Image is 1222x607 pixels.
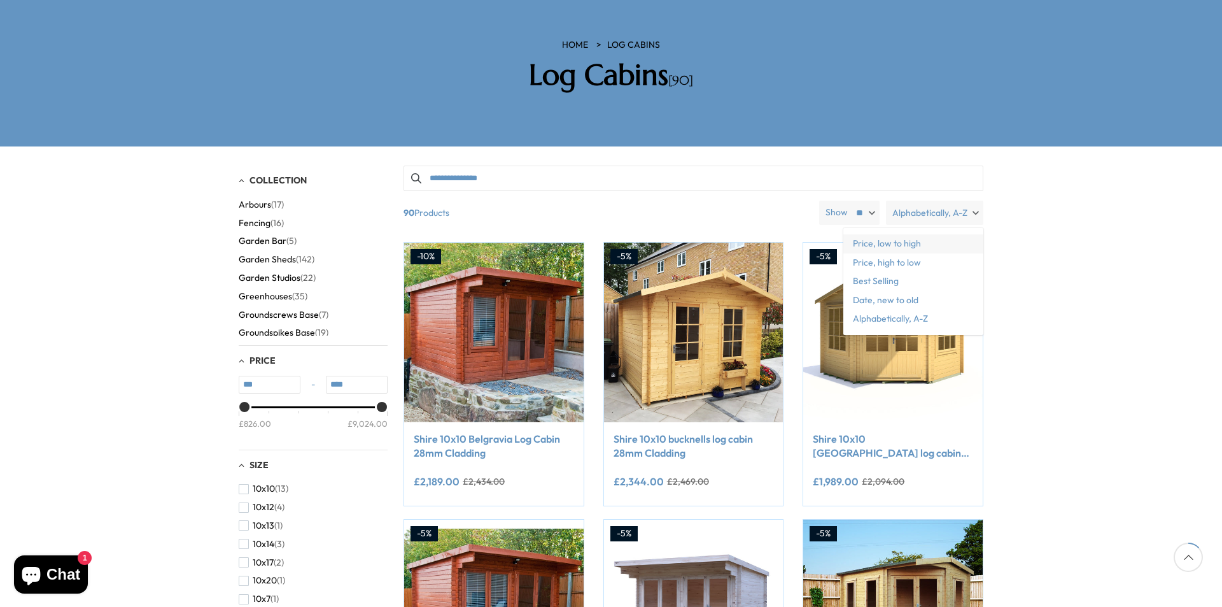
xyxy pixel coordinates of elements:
[239,498,284,517] button: 10x12
[239,327,315,338] span: Groundspikes Base
[239,417,271,429] div: £826.00
[239,517,283,535] button: 10x13
[270,594,279,604] span: (1)
[813,476,859,487] ins: £1,989.00
[607,39,660,52] a: Log Cabins
[825,206,848,219] label: Show
[300,378,326,391] span: -
[275,483,288,494] span: (13)
[843,291,983,310] span: Date, new to old
[239,196,284,214] button: Arbours (17)
[286,236,297,246] span: (5)
[414,432,574,461] a: Shire 10x10 Belgravia Log Cabin 28mm Cladding
[239,376,300,394] input: Min value
[562,39,588,52] a: HOME
[843,254,983,273] span: Price, high to low
[843,310,983,329] span: Alphabetically, A-Z
[239,480,288,498] button: 10x10
[277,575,285,586] span: (1)
[253,557,274,568] span: 10x17
[253,539,274,550] span: 10x14
[239,214,284,232] button: Fencing (16)
[414,476,460,487] ins: £2,189.00
[430,58,792,92] h2: Log Cabins
[239,199,271,210] span: Arbours
[404,201,414,225] b: 90
[668,73,693,89] span: [90]
[239,269,316,287] button: Garden Studios (22)
[803,243,983,422] img: Shire 10x10 Rochester log cabin 28mm logs - Best Shed
[249,355,276,366] span: Price
[239,571,285,590] button: 10x20
[239,310,319,320] span: Groundscrews Base
[319,310,328,320] span: (7)
[610,249,638,264] div: -5%
[253,594,270,604] span: 10x7
[239,273,300,283] span: Garden Studios
[274,539,284,550] span: (3)
[667,477,709,486] del: £2,469.00
[239,535,284,553] button: 10x14
[398,201,814,225] span: Products
[239,232,297,250] button: Garden Bar (5)
[411,249,441,264] div: -10%
[253,502,274,513] span: 10x12
[10,555,92,597] inbox-online-store-chat: Shopify online store chat
[239,291,292,302] span: Greenhouses
[274,502,284,513] span: (4)
[614,432,774,461] a: Shire 10x10 bucknells log cabin 28mm Cladding
[239,553,284,572] button: 10x17
[610,526,638,541] div: -5%
[843,272,983,291] span: Best Selling
[810,526,837,541] div: -5%
[813,432,973,461] a: Shire 10x10 [GEOGRAPHIC_DATA] log cabin 28mm log cladding double doors
[274,520,283,531] span: (1)
[604,243,783,422] img: Shire 10x10 bucknells log cabin 28mm Cladding - Best Shed
[886,201,983,225] label: Alphabetically, A-Z
[326,376,388,394] input: Max value
[270,218,284,229] span: (16)
[614,476,664,487] ins: £2,344.00
[239,236,286,246] span: Garden Bar
[296,254,314,265] span: (142)
[253,575,277,586] span: 10x20
[239,306,328,324] button: Groundscrews Base (7)
[843,234,983,254] span: Price, low to high
[292,291,307,302] span: (35)
[271,199,284,210] span: (17)
[253,520,274,531] span: 10x13
[239,324,328,342] button: Groundspikes Base (19)
[892,201,967,225] span: Alphabetically, A-Z
[404,243,584,422] img: Shire 10x10 Belgravia Log Cabin 19mm Cladding - Best Shed
[404,166,983,191] input: Search products
[249,175,307,186] span: Collection
[249,459,269,471] span: Size
[239,287,307,306] button: Greenhouses (35)
[239,254,296,265] span: Garden Sheds
[239,406,388,440] div: Price
[239,250,314,269] button: Garden Sheds (142)
[348,417,388,429] div: £9,024.00
[315,327,328,338] span: (19)
[810,249,837,264] div: -5%
[274,557,284,568] span: (2)
[862,477,904,486] del: £2,094.00
[300,273,316,283] span: (22)
[239,218,270,229] span: Fencing
[253,483,275,494] span: 10x10
[411,526,438,541] div: -5%
[463,477,505,486] del: £2,434.00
